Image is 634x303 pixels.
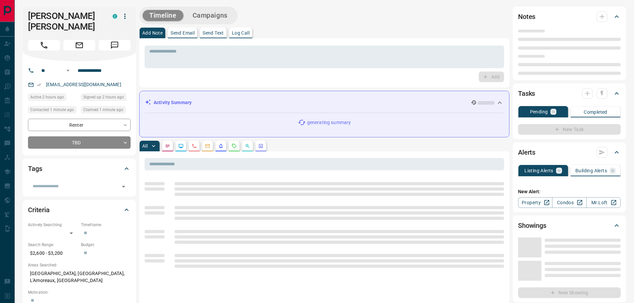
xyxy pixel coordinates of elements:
[46,82,121,87] a: [EMAIL_ADDRESS][DOMAIN_NAME]
[28,163,42,174] h2: Tags
[81,93,131,103] div: Fri Aug 15 2025
[178,143,184,149] svg: Lead Browsing Activity
[64,67,72,75] button: Open
[524,168,553,173] p: Listing Alerts
[171,31,195,35] p: Send Email
[37,82,41,87] svg: Email Verified
[232,143,237,149] svg: Requests
[28,205,50,215] h2: Criteria
[518,85,621,101] div: Tasks
[145,96,504,109] div: Activity Summary
[575,168,607,173] p: Building Alerts
[81,242,131,248] p: Budget:
[143,10,183,21] button: Timeline
[218,143,224,149] svg: Listing Alerts
[142,31,163,35] p: Add Note
[28,248,78,259] p: $2,600 - $3,200
[258,143,264,149] svg: Agent Actions
[28,202,131,218] div: Criteria
[28,242,78,248] p: Search Range:
[518,88,535,99] h2: Tasks
[28,289,131,295] p: Motivation:
[165,143,170,149] svg: Notes
[203,31,224,35] p: Send Text
[232,31,250,35] p: Log Call
[154,99,192,106] p: Activity Summary
[245,143,250,149] svg: Opportunities
[28,268,131,286] p: [GEOGRAPHIC_DATA], [GEOGRAPHIC_DATA], L'Amoreaux, [GEOGRAPHIC_DATA]
[113,14,117,19] div: condos.ca
[28,262,131,268] p: Areas Searched:
[586,197,621,208] a: Mr.Loft
[518,218,621,233] div: Showings
[186,10,234,21] button: Campaigns
[83,106,123,113] span: Claimed 1 minute ago
[28,11,103,32] h1: [PERSON_NAME] [PERSON_NAME]
[28,119,131,131] div: Renter
[28,106,78,115] div: Fri Aug 15 2025
[518,147,535,158] h2: Alerts
[584,110,607,114] p: Completed
[518,220,546,231] h2: Showings
[30,106,74,113] span: Contacted 1 minute ago
[81,106,131,115] div: Fri Aug 15 2025
[81,222,131,228] p: Timeframe:
[142,144,148,148] p: All
[530,109,548,114] p: Pending
[518,197,552,208] a: Property
[83,94,124,100] span: Signed up 2 hours ago
[518,144,621,160] div: Alerts
[28,40,60,51] span: Call
[28,161,131,177] div: Tags
[99,40,131,51] span: Message
[307,119,351,126] p: generating summary
[552,197,586,208] a: Condos
[28,136,131,149] div: TBD
[518,188,621,195] p: New Alert:
[205,143,210,149] svg: Emails
[28,222,78,228] p: Actively Searching:
[63,40,95,51] span: Email
[518,11,535,22] h2: Notes
[192,143,197,149] svg: Calls
[119,182,128,191] button: Open
[518,9,621,25] div: Notes
[28,93,78,103] div: Fri Aug 15 2025
[30,94,64,100] span: Active 2 hours ago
